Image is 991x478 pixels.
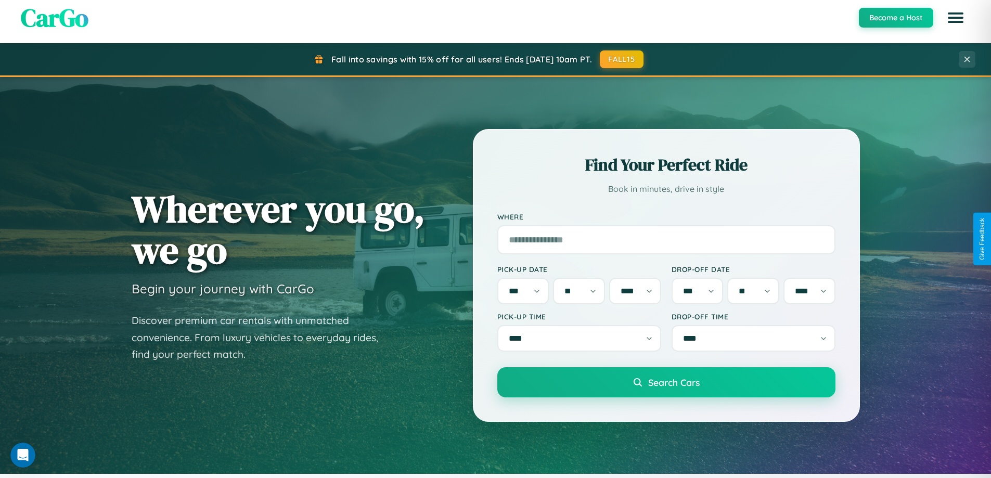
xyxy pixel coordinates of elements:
h3: Begin your journey with CarGo [132,281,314,296]
h2: Find Your Perfect Ride [497,153,835,176]
p: Discover premium car rentals with unmatched convenience. From luxury vehicles to everyday rides, ... [132,312,392,363]
button: Search Cars [497,367,835,397]
span: Search Cars [648,377,700,388]
span: Fall into savings with 15% off for all users! Ends [DATE] 10am PT. [331,54,592,64]
label: Drop-off Date [672,265,835,274]
h1: Wherever you go, we go [132,188,425,270]
label: Drop-off Time [672,312,835,321]
button: Open menu [941,3,970,32]
span: CarGo [21,1,88,35]
iframe: Intercom live chat [10,443,35,468]
div: Give Feedback [979,218,986,260]
p: Book in minutes, drive in style [497,182,835,197]
label: Pick-up Date [497,265,661,274]
button: FALL15 [600,50,643,68]
label: Pick-up Time [497,312,661,321]
label: Where [497,212,835,221]
button: Become a Host [859,8,933,28]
